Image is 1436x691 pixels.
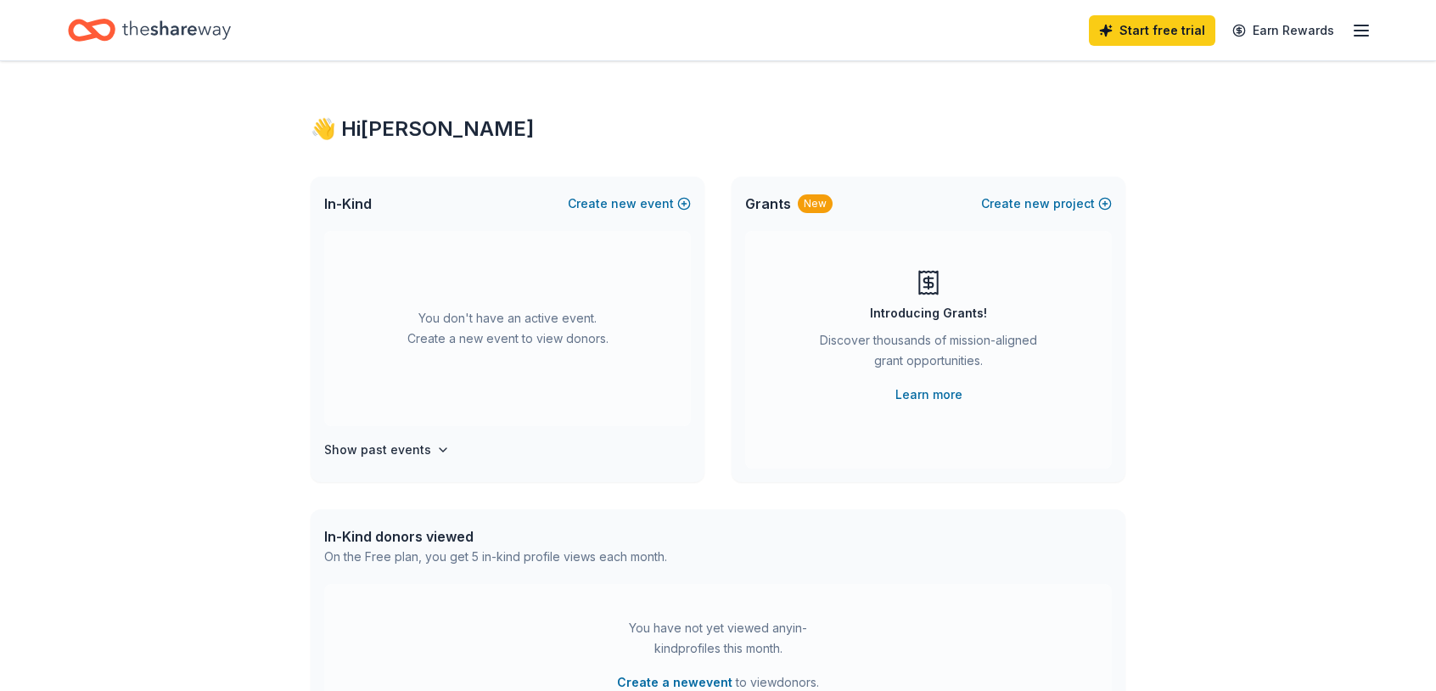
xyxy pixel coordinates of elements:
[324,231,691,426] div: You don't have an active event. Create a new event to view donors.
[311,115,1125,143] div: 👋 Hi [PERSON_NAME]
[1089,15,1215,46] a: Start free trial
[324,440,431,460] h4: Show past events
[895,385,962,405] a: Learn more
[568,194,691,214] button: Createnewevent
[68,10,231,50] a: Home
[324,194,372,214] span: In-Kind
[981,194,1112,214] button: Createnewproject
[870,303,987,323] div: Introducing Grants!
[324,547,667,567] div: On the Free plan, you get 5 in-kind profile views each month.
[745,194,791,214] span: Grants
[1222,15,1344,46] a: Earn Rewards
[798,194,833,213] div: New
[324,526,667,547] div: In-Kind donors viewed
[1024,194,1050,214] span: new
[813,330,1044,378] div: Discover thousands of mission-aligned grant opportunities.
[324,440,450,460] button: Show past events
[612,618,824,659] div: You have not yet viewed any in-kind profiles this month.
[611,194,637,214] span: new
